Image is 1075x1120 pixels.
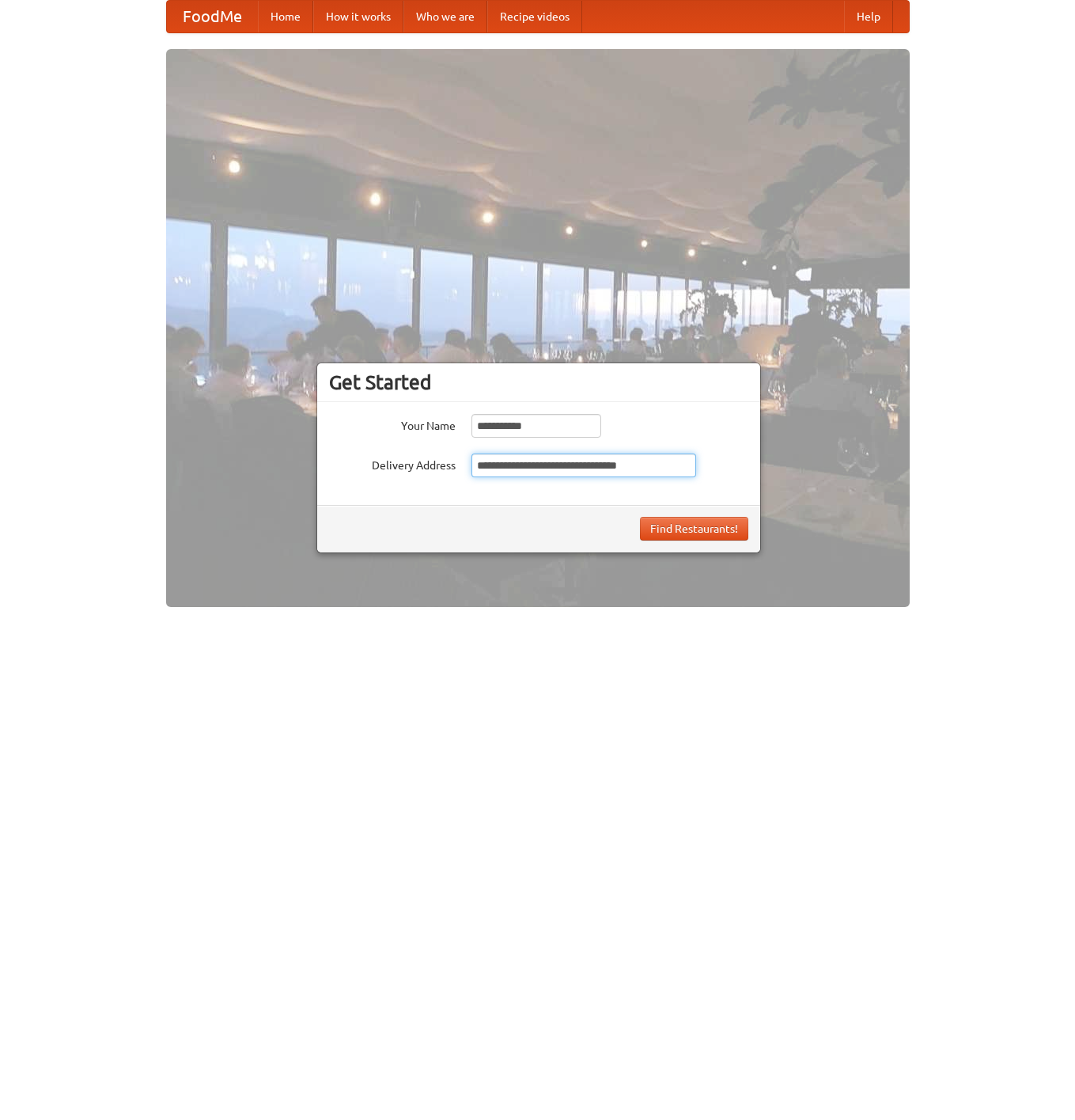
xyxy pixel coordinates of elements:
a: FoodMe [167,1,258,32]
h3: Get Started [329,370,748,394]
a: Help [844,1,893,32]
label: Delivery Address [329,454,456,473]
a: Recipe videos [487,1,582,32]
a: Who we are [403,1,487,32]
label: Your Name [329,414,456,434]
button: Find Restaurants! [640,517,748,541]
a: How it works [313,1,403,32]
a: Home [258,1,313,32]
